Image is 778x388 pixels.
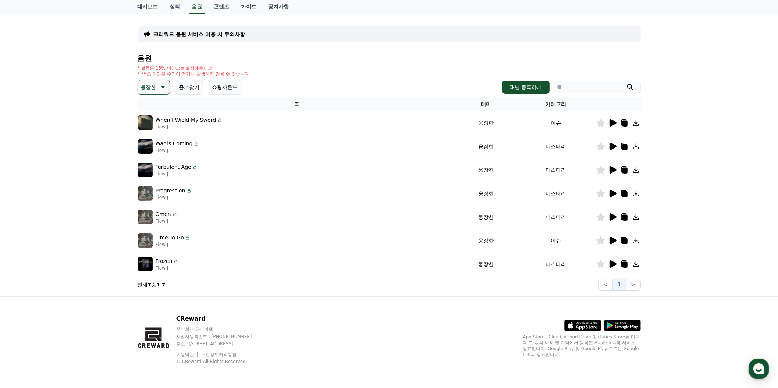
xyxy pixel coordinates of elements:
[2,233,49,252] a: 홈
[516,229,596,252] td: 이슈
[516,182,596,205] td: 미스터리
[456,252,516,276] td: 웅장한
[138,97,456,111] th: 곡
[176,359,266,364] p: © CReward All Rights Reserved.
[138,80,170,95] button: 웅장한
[23,244,28,250] span: 홈
[456,182,516,205] td: 웅장한
[156,163,191,171] p: Turbulent Age
[162,282,166,288] strong: 7
[626,279,640,291] button: >
[156,124,223,130] p: Flow J
[613,279,626,291] button: 1
[516,205,596,229] td: 미스터리
[156,218,178,224] p: Flow J
[598,279,613,291] button: <
[209,80,241,95] button: 쇼핑사운드
[138,54,641,62] h4: 음원
[201,352,237,357] a: 개인정보처리방침
[148,282,152,288] strong: 7
[154,31,245,38] a: 크리워드 음원 서비스 이용 시 유의사항
[176,80,203,95] button: 즐겨찾기
[516,252,596,276] td: 미스터리
[138,186,153,201] img: music
[49,233,95,252] a: 대화
[156,187,185,195] p: Progression
[138,210,153,224] img: music
[156,171,198,177] p: Flow J
[176,341,266,347] p: 주소 : [STREET_ADDRESS]
[516,111,596,135] td: 이슈
[176,334,266,339] p: 사업자등록번호 : [PHONE_NUMBER]
[176,352,199,357] a: 이용약관
[516,97,596,111] th: 카테고리
[523,334,641,357] p: App Store, iCloud, iCloud Drive 및 iTunes Store는 미국과 그 밖의 나라 및 지역에서 등록된 Apple Inc.의 서비스 상표입니다. Goo...
[156,242,191,248] p: Flow J
[95,233,141,252] a: 설정
[156,257,173,265] p: Frozen
[156,140,193,147] p: War is Coming
[456,158,516,182] td: 웅장한
[156,234,184,242] p: Time To Go
[156,195,192,200] p: Flow J
[516,135,596,158] td: 미스터리
[138,71,251,77] p: * 35초 미만은 수익이 적거나 발생하지 않을 수 있습니다.
[456,205,516,229] td: 웅장한
[138,257,153,271] img: music
[138,65,251,71] p: * 볼륨은 15% 이상으로 설정해주세요.
[67,245,76,250] span: 대화
[176,326,266,332] p: 주식회사 와이피랩
[456,135,516,158] td: 웅장한
[516,158,596,182] td: 미스터리
[138,139,153,154] img: music
[456,97,516,111] th: 테마
[156,210,171,218] p: Omen
[138,233,153,248] img: music
[456,111,516,135] td: 웅장한
[156,147,199,153] p: Flow J
[141,82,156,92] p: 웅장한
[456,229,516,252] td: 웅장한
[176,314,266,323] p: CReward
[138,163,153,177] img: music
[502,81,549,94] button: 채널 등록하기
[114,244,122,250] span: 설정
[138,281,166,288] p: 전체 중 -
[156,282,160,288] strong: 1
[138,115,153,130] img: music
[156,116,216,124] p: When I Wield My Sword
[156,265,179,271] p: Flow J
